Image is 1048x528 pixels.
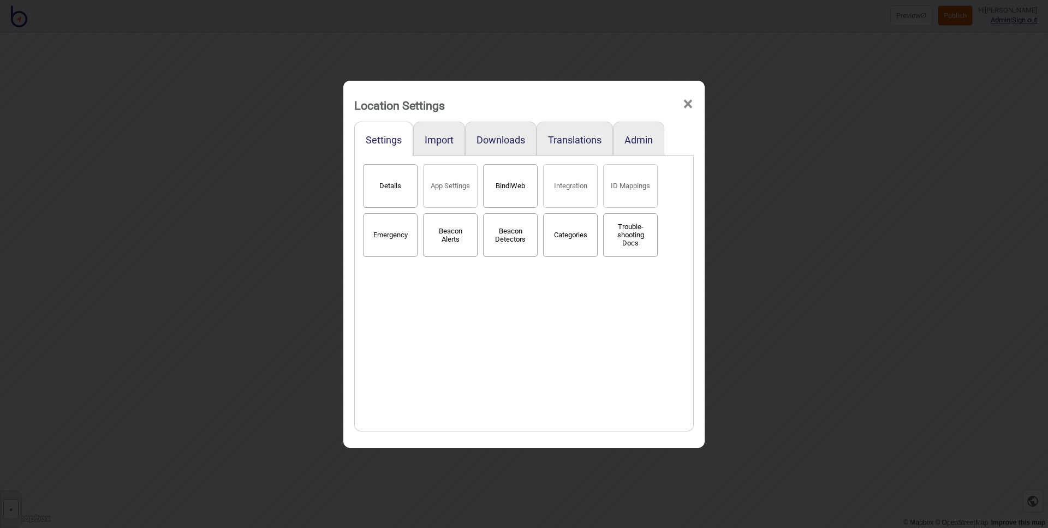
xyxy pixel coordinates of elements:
button: Trouble-shooting Docs [603,213,658,257]
button: Import [425,134,454,146]
button: Settings [366,134,402,146]
button: Beacon Detectors [483,213,538,257]
button: Emergency [363,213,418,257]
button: Downloads [477,134,525,146]
button: Admin [624,134,653,146]
button: ID Mappings [603,164,658,208]
button: Categories [543,213,598,257]
a: Trouble-shooting Docs [600,228,660,239]
button: Beacon Alerts [423,213,478,257]
button: BindiWeb [483,164,538,208]
a: Categories [540,228,600,239]
button: App Settings [423,164,478,208]
span: × [682,86,694,122]
button: Translations [548,134,602,146]
button: Integration [543,164,598,208]
div: Location Settings [354,94,445,117]
button: Details [363,164,418,208]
